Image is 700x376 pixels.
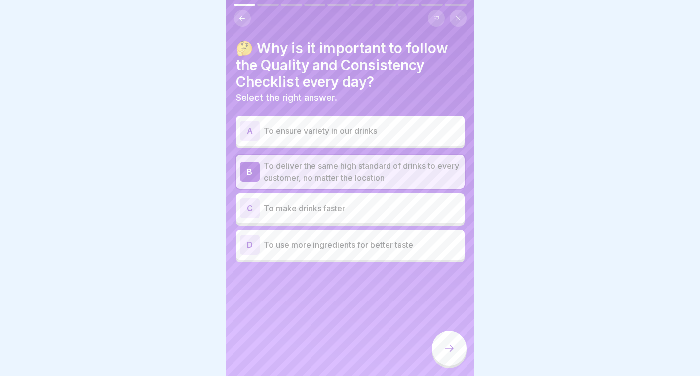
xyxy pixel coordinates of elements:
[264,239,461,251] p: To use more ingredients for better taste
[240,198,260,218] div: C
[264,202,461,214] p: To make drinks faster
[264,160,461,184] p: To deliver the same high standard of drinks to every customer, no matter the location
[240,162,260,182] div: B
[240,235,260,255] div: D
[236,40,465,90] h4: 🤔 Why is it important to follow the Quality and Consistency Checklist every day?
[236,92,465,103] p: Select the right answer.
[240,121,260,141] div: A
[264,125,461,137] p: To ensure variety in our drinks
